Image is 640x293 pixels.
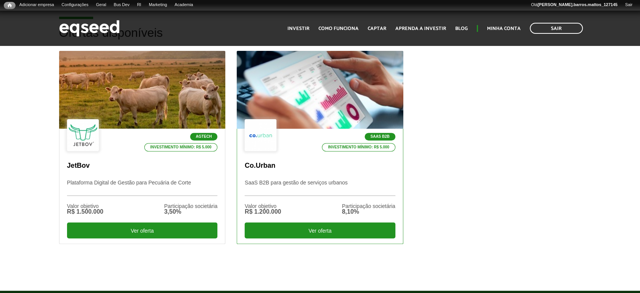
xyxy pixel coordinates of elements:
[245,162,395,170] p: Co.Urban
[365,133,395,140] p: SaaS B2B
[92,2,110,8] a: Geral
[530,23,583,34] a: Sair
[164,203,217,209] div: Participação societária
[4,2,16,9] a: Início
[8,3,12,8] span: Início
[487,26,521,31] a: Minha conta
[342,209,395,215] div: 8,10%
[67,203,103,209] div: Valor objetivo
[59,51,225,244] a: Agtech Investimento mínimo: R$ 5.000 JetBov Plataforma Digital de Gestão para Pecuária de Corte V...
[237,51,403,244] a: SaaS B2B Investimento mínimo: R$ 5.000 Co.Urban SaaS B2B para gestão de serviços urbanos Valor ob...
[67,180,217,196] p: Plataforma Digital de Gestão para Pecuária de Corte
[245,222,395,238] div: Ver oferta
[164,209,217,215] div: 3,50%
[621,2,636,8] a: Sair
[342,203,395,209] div: Participação societária
[322,143,395,151] p: Investimento mínimo: R$ 5.000
[59,18,120,38] img: EqSeed
[171,2,197,8] a: Academia
[67,209,103,215] div: R$ 1.500.000
[455,26,468,31] a: Blog
[368,26,386,31] a: Captar
[395,26,446,31] a: Aprenda a investir
[190,133,217,140] p: Agtech
[67,222,217,238] div: Ver oferta
[16,2,58,8] a: Adicionar empresa
[133,2,145,8] a: RI
[287,26,309,31] a: Investir
[110,2,133,8] a: Bus Dev
[245,180,395,196] p: SaaS B2B para gestão de serviços urbanos
[245,209,281,215] div: R$ 1.200.000
[67,162,217,170] p: JetBov
[245,203,281,209] div: Valor objetivo
[144,143,218,151] p: Investimento mínimo: R$ 5.000
[58,2,92,8] a: Configurações
[527,2,621,8] a: Olá[PERSON_NAME].barros.mattos_127145
[145,2,171,8] a: Marketing
[318,26,359,31] a: Como funciona
[537,2,617,7] strong: [PERSON_NAME].barros.mattos_127145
